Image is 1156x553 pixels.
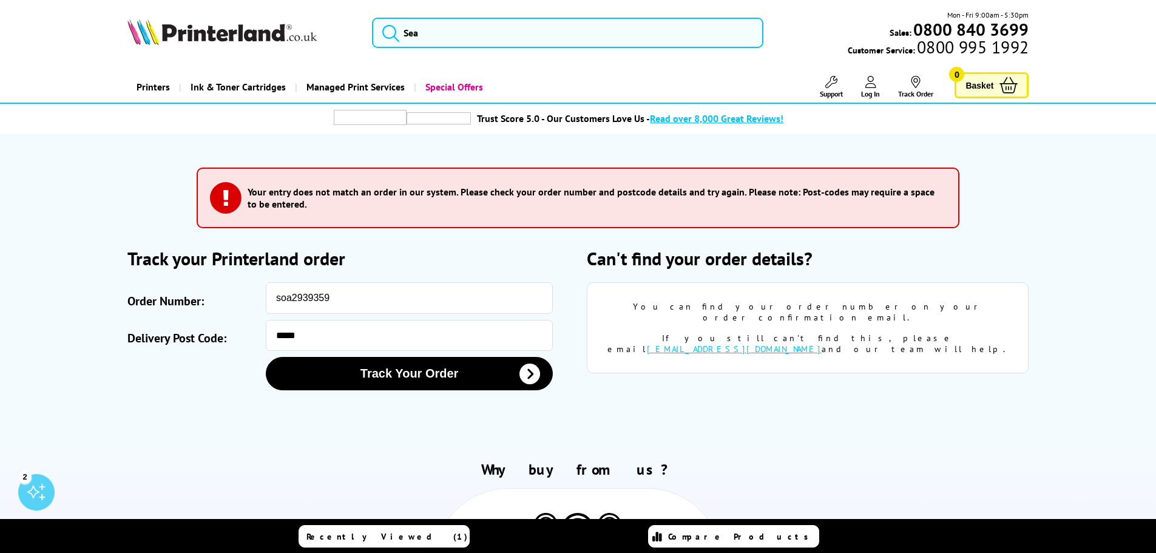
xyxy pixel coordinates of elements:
[299,525,470,548] a: Recently Viewed (1)
[127,18,357,47] a: Printerland Logo
[266,282,553,314] input: eg: SOA123456 or SO123456
[915,41,1029,53] span: 0800 995 1992
[947,9,1029,21] span: Mon - Fri 9:00am - 5:30pm
[532,513,559,544] img: Printer Experts
[127,72,179,103] a: Printers
[911,24,1029,35] a: 0800 840 3699
[191,72,286,103] span: Ink & Toner Cartridges
[334,110,407,125] img: trustpilot rating
[127,460,1029,479] h2: Why buy from us?
[127,326,260,351] label: Delivery Post Code:
[648,525,819,548] a: Compare Products
[647,344,822,355] a: [EMAIL_ADDRESS][DOMAIN_NAME]
[949,67,964,82] span: 0
[898,76,933,98] a: Track Order
[306,531,468,542] span: Recently Viewed (1)
[820,89,843,98] span: Support
[913,18,1029,41] b: 0800 840 3699
[848,41,1029,56] span: Customer Service:
[127,246,569,270] h2: Track your Printerland order
[890,27,911,38] span: Sales:
[650,112,783,124] span: Read over 8,000 Great Reviews!
[587,246,1029,270] h2: Can't find your order details?
[372,18,763,48] input: Sea
[477,112,783,124] a: Trust Score 5.0 - Our Customers Love Us -Read over 8,000 Great Reviews!
[965,77,993,93] span: Basket
[18,470,32,483] div: 2
[955,72,1029,98] a: Basket 0
[127,18,317,45] img: Printerland Logo
[127,288,260,314] label: Order Number:
[295,72,414,103] a: Managed Print Services
[407,112,471,124] img: trustpilot rating
[861,76,880,98] a: Log In
[414,72,492,103] a: Special Offers
[248,186,940,210] h3: Your entry does not match an order in our system. Please check your order number and postcode det...
[820,76,843,98] a: Support
[861,89,880,98] span: Log In
[606,333,1010,355] div: If you still can't find this, please email and our team will help.
[606,301,1010,323] div: You can find your order number on your order confirmation email.
[179,72,295,103] a: Ink & Toner Cartridges
[668,531,815,542] span: Compare Products
[266,357,553,390] button: Track Your Order
[596,513,623,544] img: Printer Experts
